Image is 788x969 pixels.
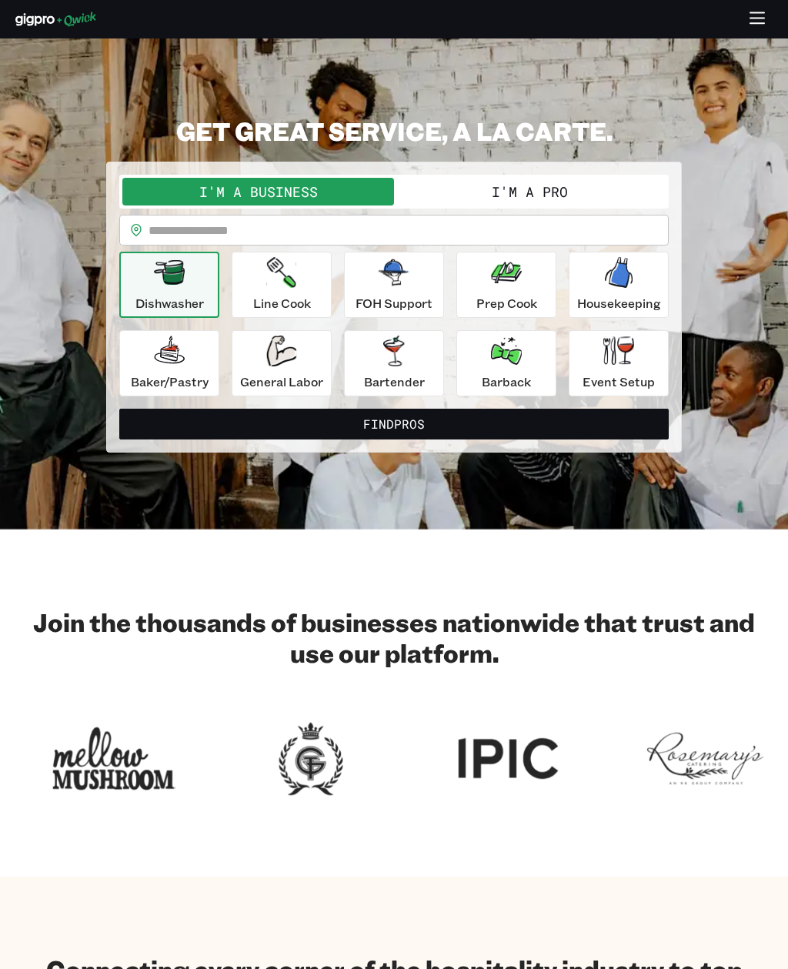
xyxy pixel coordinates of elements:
[52,717,175,800] img: Logo for Mellow Mushroom
[122,178,394,205] button: I'm a Business
[569,330,669,396] button: Event Setup
[15,606,773,668] h2: Join the thousands of businesses nationwide that trust and use our platform.
[344,330,444,396] button: Bartender
[356,294,432,312] p: FOH Support
[446,717,569,800] img: Logo for IPIC
[240,373,323,391] p: General Labor
[119,252,219,318] button: Dishwasher
[253,294,311,312] p: Line Cook
[643,717,766,800] img: Logo for Rosemary's Catering
[106,115,682,146] h2: GET GREAT SERVICE, A LA CARTE.
[476,294,537,312] p: Prep Cook
[135,294,204,312] p: Dishwasher
[232,252,332,318] button: Line Cook
[119,330,219,396] button: Baker/Pastry
[569,252,669,318] button: Housekeeping
[249,717,372,800] img: Logo for Georgian Terrace
[583,373,655,391] p: Event Setup
[577,294,661,312] p: Housekeeping
[394,178,666,205] button: I'm a Pro
[364,373,425,391] p: Bartender
[456,330,556,396] button: Barback
[482,373,531,391] p: Barback
[232,330,332,396] button: General Labor
[456,252,556,318] button: Prep Cook
[131,373,209,391] p: Baker/Pastry
[119,409,669,439] button: FindPros
[344,252,444,318] button: FOH Support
